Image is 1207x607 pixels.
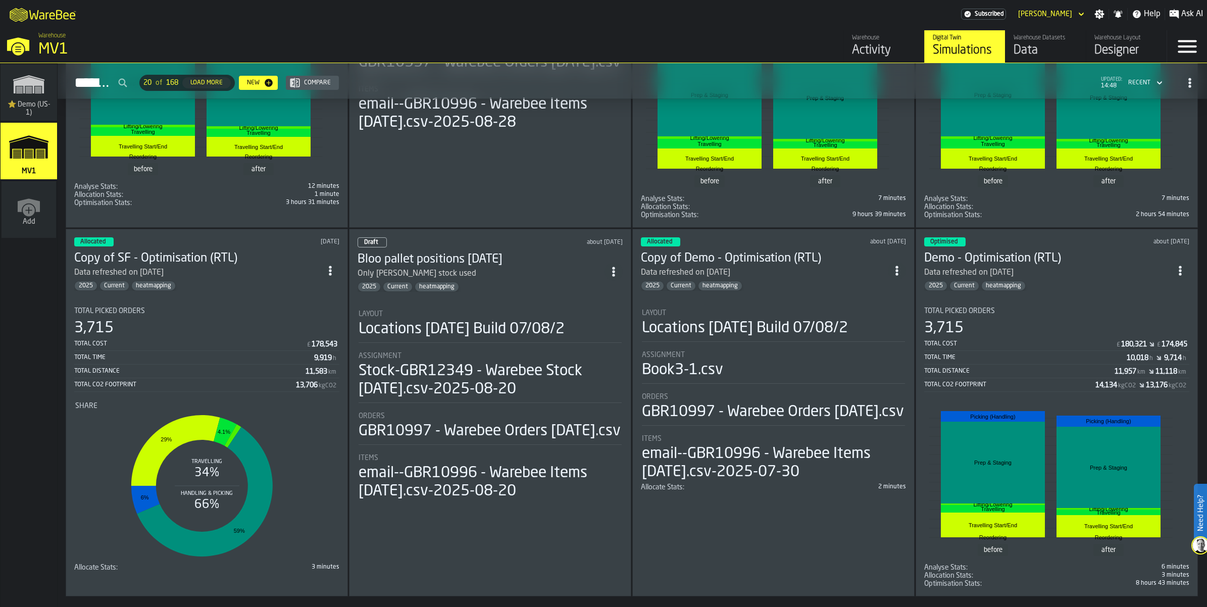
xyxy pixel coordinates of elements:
span: Ask AI [1181,8,1203,20]
div: Updated: 20/08/2025, 08:14:29 Created: 20/08/2025, 07:51:37 [506,239,623,246]
span: £ [1117,341,1120,348]
div: Stock-GBR12349 - Warebee Stock [DATE].csv-2025-08-20 [359,362,622,398]
div: Title [642,351,905,359]
div: 3,715 [924,319,964,337]
div: status-3 2 [74,237,114,246]
span: Analyse Stats: [74,183,118,191]
div: stat-Analyse Stats: [924,564,1189,572]
div: Title [74,183,205,191]
div: Warehouse Layout [1094,34,1159,41]
div: MV1 [38,40,311,59]
div: Title [924,564,1055,572]
div: Title [641,203,772,211]
span: Warehouse [38,32,66,39]
div: Designer [1094,42,1159,59]
div: stat-Share [75,402,338,562]
span: Allocate Stats: [74,564,118,572]
div: Data refreshed on [DATE] [74,267,164,279]
span: Allocation Stats: [924,572,973,580]
div: Title [359,310,622,318]
div: Stat Value [1127,354,1148,362]
div: 2 hours 54 minutes [1059,211,1190,218]
div: stat-Items [359,85,622,132]
div: 6 minutes [1059,564,1190,571]
span: 20 [143,79,152,87]
span: Allocation Stats: [74,191,123,199]
span: £ [1157,341,1161,348]
div: stat-Analyse Stats: [641,195,906,203]
div: Only [PERSON_NAME] stock used [358,268,476,280]
span: heatmapping [415,283,459,290]
div: GBR10997 - Warebee Orders [DATE].csv [642,403,904,421]
div: Title [359,352,622,360]
h2: button-Simulations [58,63,1207,99]
div: 7 minutes [776,195,907,202]
span: Allocation Stats: [641,203,690,211]
text: after [1101,178,1116,185]
div: Digital Twin [933,34,997,41]
a: link-to-/wh/i/3ccf57d1-1e0c-4a81-a3bb-c2011c5f0d50/data [1005,30,1086,63]
text: before [700,178,719,185]
span: km [1137,369,1145,376]
div: stat-Optimisation Stats: [641,211,906,219]
div: stat-Layout [359,310,622,343]
div: Warehouse Datasets [1014,34,1078,41]
div: Title [642,393,905,401]
div: Copy of Demo - Optimisation (RTL) [641,250,888,267]
div: stat- [75,21,338,181]
span: 457,655 [641,211,906,219]
span: 14:48 [1101,82,1122,89]
span: Current [100,282,129,289]
div: Updated: 07/08/2025, 14:23:37 Created: 07/08/2025, 13:27:48 [794,238,907,245]
label: button-toggle-Help [1128,8,1165,20]
div: Menu Subscription [961,9,1006,20]
div: stat-Assignment [359,352,622,403]
section: card-SimulationDashboardCard-allocated [74,299,339,572]
span: 2025 [75,282,97,289]
div: stat- [925,33,1188,193]
div: Stat Value [312,340,337,348]
span: Allocate Stats: [641,483,684,491]
span: heatmapping [132,282,175,289]
div: Bloo pallet positions 20.08.2025 [358,251,605,268]
h3: Copy of SF - Optimisation (RTL) [74,250,321,267]
span: Add [23,218,35,226]
div: stat- [642,33,905,193]
div: New [243,79,264,86]
span: kgCO2 [1169,382,1186,389]
div: Title [924,580,1055,588]
span: Help [1144,8,1161,20]
div: Compare [300,79,335,86]
div: 8 hours 43 minutes [1059,580,1190,587]
div: Title [74,564,205,572]
span: Allocated [647,239,672,245]
span: 168 [166,79,178,87]
div: Title [75,402,338,410]
span: 2025 [358,283,380,290]
div: Total Time [74,354,314,361]
span: Analyse Stats: [924,195,968,203]
div: Total Cost [924,340,1116,347]
span: Assignment [642,351,685,359]
div: stat-Optimisation Stats: [924,580,1189,588]
div: Total CO2 Footprint [74,381,296,388]
span: updated: [1101,77,1122,82]
span: kgCO2 [1118,382,1136,389]
span: Share [75,402,97,410]
div: Title [924,307,1189,315]
div: stat-Optimisation Stats: [924,211,1189,219]
button: button-Load More [182,77,231,88]
span: Optimisation Stats: [924,580,982,588]
div: Stat Value [1164,354,1182,362]
a: link-to-/wh/i/103622fe-4b04-4da1-b95f-2619b9c959cc/simulations [1,64,57,123]
div: Updated: 26/08/2025, 17:05:27 Created: 06/08/2025, 14:48:22 [228,238,340,245]
div: ItemListCard-DashboardItemContainer [632,229,915,596]
span: Total Picked Orders [74,307,145,315]
div: Stat Value [1162,340,1187,348]
div: Title [74,191,205,199]
div: Data refreshed on [DATE] [924,267,1014,279]
text: after [818,178,833,185]
span: Layout [642,309,666,317]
